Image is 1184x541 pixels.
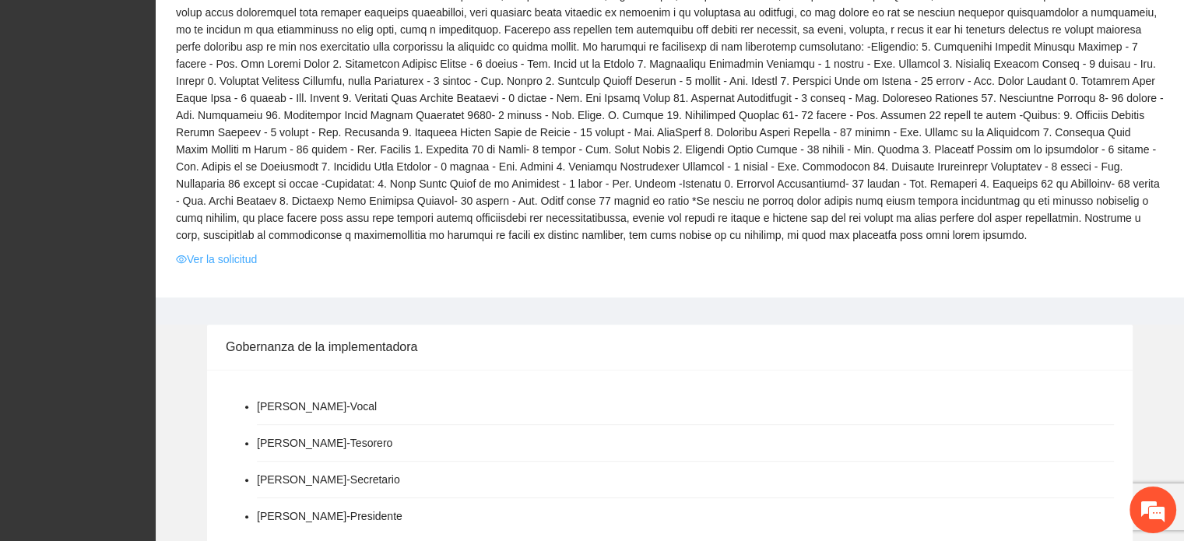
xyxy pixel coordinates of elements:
[257,434,392,451] li: [PERSON_NAME] - Tesorero
[257,508,402,525] li: [PERSON_NAME] - Presidente
[8,369,297,423] textarea: Escriba su mensaje y pulse “Intro”
[176,254,187,265] span: eye
[226,325,1114,369] div: Gobernanza de la implementadora
[257,398,377,415] li: [PERSON_NAME] - Vocal
[257,471,400,488] li: [PERSON_NAME] - Secretario
[81,79,262,100] div: Chatee con nosotros ahora
[90,180,215,337] span: Estamos en línea.
[255,8,293,45] div: Minimizar ventana de chat en vivo
[176,251,257,268] a: eyeVer la solicitud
